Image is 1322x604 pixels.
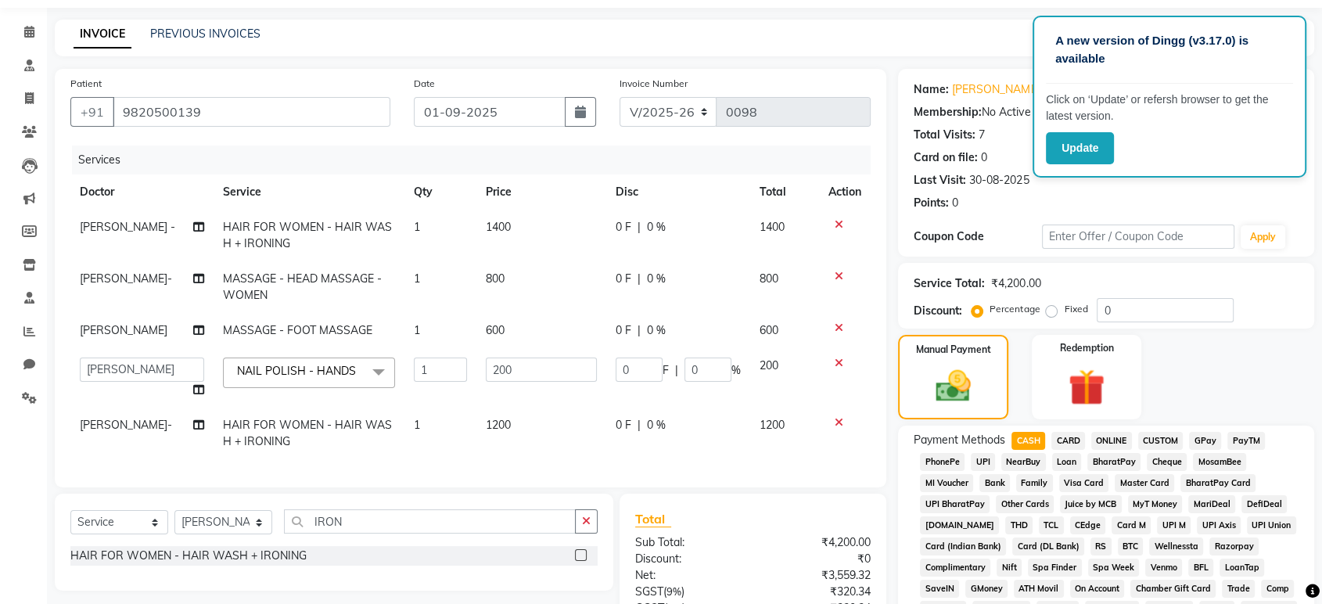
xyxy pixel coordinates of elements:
span: DefiDeal [1241,495,1287,513]
span: 0 % [647,322,666,339]
div: ₹4,200.00 [991,275,1040,292]
span: [PERSON_NAME] - [80,220,175,234]
span: Comp [1261,580,1294,598]
span: 0 F [616,219,631,235]
label: Redemption [1059,341,1113,355]
span: Visa Card [1059,474,1109,492]
span: MariDeal [1188,495,1235,513]
div: Name: [914,81,949,98]
button: Update [1046,132,1114,164]
span: Complimentary [920,559,990,577]
span: 200 [760,358,778,372]
span: 1 [414,220,420,234]
a: INVOICE [74,20,131,49]
span: 800 [760,271,778,286]
div: Net: [623,567,753,584]
span: CUSTOM [1138,432,1184,450]
span: BTC [1118,537,1144,555]
span: 1400 [486,220,511,234]
a: [PERSON_NAME] [952,81,1040,98]
span: PhonePe [920,453,965,471]
span: | [638,219,641,235]
span: | [638,322,641,339]
span: SaveIN [920,580,959,598]
span: MI Voucher [920,474,973,492]
span: 0 F [616,322,631,339]
span: Loan [1052,453,1082,471]
span: Payment Methods [914,432,1005,448]
span: SGST [635,584,663,599]
div: HAIR FOR WOMEN - HAIR WASH + IRONING [70,548,307,564]
span: BharatPay Card [1180,474,1256,492]
button: +91 [70,97,114,127]
label: Patient [70,77,102,91]
span: Bank [979,474,1010,492]
span: CASH [1011,432,1045,450]
span: 0 F [616,271,631,287]
span: THD [1005,516,1033,534]
span: [PERSON_NAME]- [80,418,172,432]
th: Doctor [70,174,214,210]
span: | [675,362,678,379]
span: Other Cards [996,495,1054,513]
span: 0 F [616,417,631,433]
span: TCL [1039,516,1064,534]
label: Manual Payment [916,343,991,357]
div: Total Visits: [914,127,975,143]
span: % [731,362,741,379]
input: Enter Offer / Coupon Code [1042,225,1234,249]
span: 1 [414,418,420,432]
span: Total [635,511,671,527]
th: Total [750,174,819,210]
div: ( ) [623,584,753,600]
div: Service Total: [914,275,985,292]
span: 1200 [486,418,511,432]
span: 0 % [647,219,666,235]
span: RS [1090,537,1112,555]
th: Price [476,174,607,210]
label: Date [414,77,435,91]
a: PREVIOUS INVOICES [150,27,260,41]
span: CEdge [1070,516,1106,534]
span: 1 [414,271,420,286]
div: ₹0 [753,551,883,567]
span: Venmo [1145,559,1182,577]
img: _gift.svg [1057,365,1115,410]
span: MASSAGE - HEAD MASSAGE - WOMEN [223,271,382,302]
div: Sub Total: [623,534,753,551]
span: | [638,417,641,433]
th: Service [214,174,404,210]
div: 0 [981,149,987,166]
span: UPI M [1157,516,1191,534]
span: MyT Money [1128,495,1183,513]
span: 600 [760,323,778,337]
span: Master Card [1115,474,1174,492]
button: Apply [1241,225,1285,249]
span: F [663,362,669,379]
span: Card (DL Bank) [1012,537,1084,555]
span: NAIL POLISH - HANDS [237,364,356,378]
span: Spa Week [1088,559,1140,577]
span: MASSAGE - FOOT MASSAGE [223,323,372,337]
img: _cash.svg [925,366,981,406]
span: PayTM [1227,432,1265,450]
a: x [356,364,363,378]
span: UPI BharatPay [920,495,990,513]
input: Search or Scan [284,509,576,534]
span: UPI Union [1247,516,1296,534]
span: 0 % [647,271,666,287]
span: NearBuy [1001,453,1046,471]
input: Search by Name/Mobile/Email/Code [113,97,390,127]
span: LoanTap [1220,559,1264,577]
div: No Active Membership [914,104,1299,120]
span: HAIR FOR WOMEN - HAIR WASH + IRONING [223,220,392,250]
span: BFL [1188,559,1213,577]
span: UPI Axis [1197,516,1241,534]
th: Qty [404,174,476,210]
span: On Account [1070,580,1125,598]
label: Invoice Number [620,77,688,91]
span: Juice by MCB [1060,495,1122,513]
span: UPI [971,453,995,471]
span: Wellnessta [1149,537,1203,555]
div: ₹320.34 [753,584,883,600]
